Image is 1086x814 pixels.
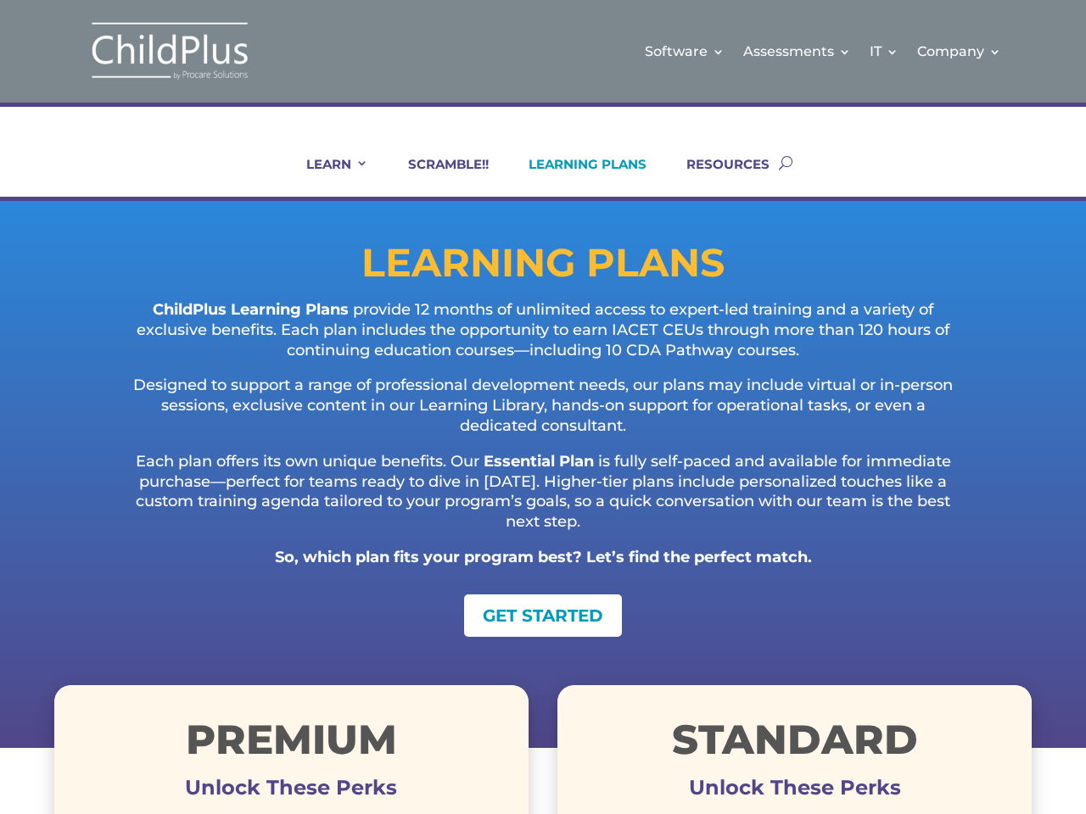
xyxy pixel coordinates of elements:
a: Software [645,17,725,86]
a: RESOURCES [665,156,770,197]
a: GET STARTED [464,594,622,637]
a: Assessments [743,17,851,86]
a: SCRAMBLE!! [387,156,489,197]
h3: Unlock These Perks [557,788,1032,796]
strong: ChildPlus Learning Plans [153,300,349,319]
h1: STANDARD [557,719,1032,768]
p: provide 12 months of unlimited access to expert-led training and a variety of exclusive benefits.... [122,300,964,376]
strong: Essential Plan [484,452,594,471]
p: Each plan offers its own unique benefits. Our is fully self-paced and available for immediate pur... [122,452,964,548]
strong: So, which plan fits your program best? Let’s find the perfect match. [275,548,812,566]
h3: Unlock These Perks [54,788,529,796]
h1: LEARNING PLANS [54,243,1032,291]
h1: Premium [54,719,529,768]
a: Company [917,17,1001,86]
a: LEARN [285,156,368,197]
a: IT [870,17,898,86]
p: Designed to support a range of professional development needs, our plans may include virtual or i... [122,376,964,451]
a: LEARNING PLANS [507,156,647,197]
